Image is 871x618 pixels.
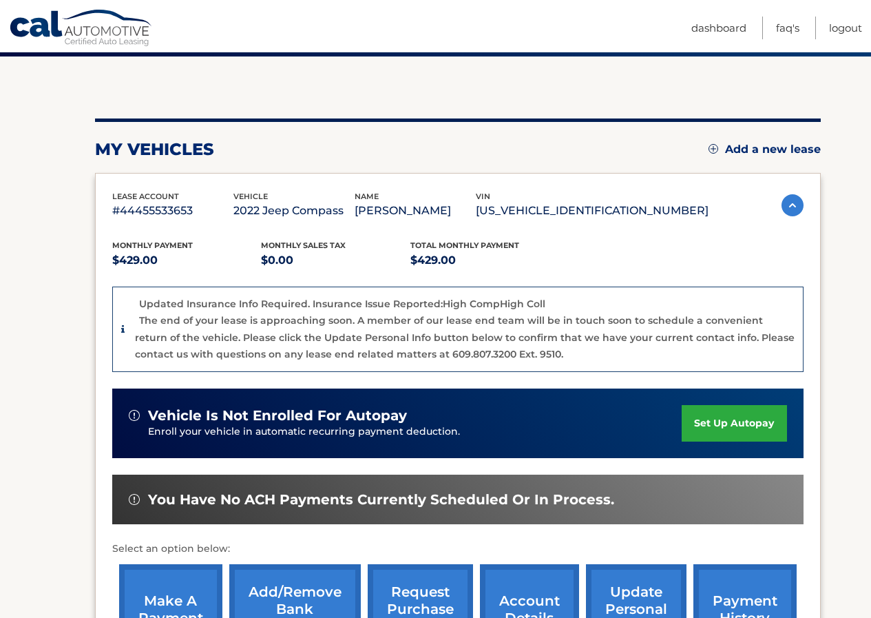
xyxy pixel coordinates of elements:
p: 2022 Jeep Compass [233,201,355,220]
span: lease account [112,192,179,201]
img: accordion-active.svg [781,194,804,216]
a: FAQ's [776,17,799,39]
img: add.svg [709,144,718,154]
span: vin [476,192,490,201]
span: vehicle is not enrolled for autopay [148,407,407,424]
p: $429.00 [112,251,262,270]
a: set up autopay [682,405,786,442]
span: You have no ACH payments currently scheduled or in process. [148,491,614,508]
img: alert-white.svg [129,410,140,421]
p: #44455533653 [112,201,233,220]
p: [PERSON_NAME] [355,201,476,220]
span: Total Monthly Payment [410,240,519,250]
h2: my vehicles [95,139,214,160]
p: $0.00 [261,251,410,270]
a: Add a new lease [709,143,821,156]
span: Monthly sales Tax [261,240,346,250]
p: [US_VEHICLE_IDENTIFICATION_NUMBER] [476,201,709,220]
p: The end of your lease is approaching soon. A member of our lease end team will be in touch soon t... [135,314,795,360]
a: Cal Automotive [9,9,154,49]
span: Monthly Payment [112,240,193,250]
p: Enroll your vehicle in automatic recurring payment deduction. [148,424,682,440]
p: Select an option below: [112,541,804,557]
a: Dashboard [691,17,746,39]
a: Logout [829,17,862,39]
p: $429.00 [410,251,560,270]
span: vehicle [233,192,268,201]
p: Updated Insurance Info Required. Insurance Issue Reported:High CompHigh Coll [139,298,545,310]
span: name [355,192,379,201]
img: alert-white.svg [129,494,140,505]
